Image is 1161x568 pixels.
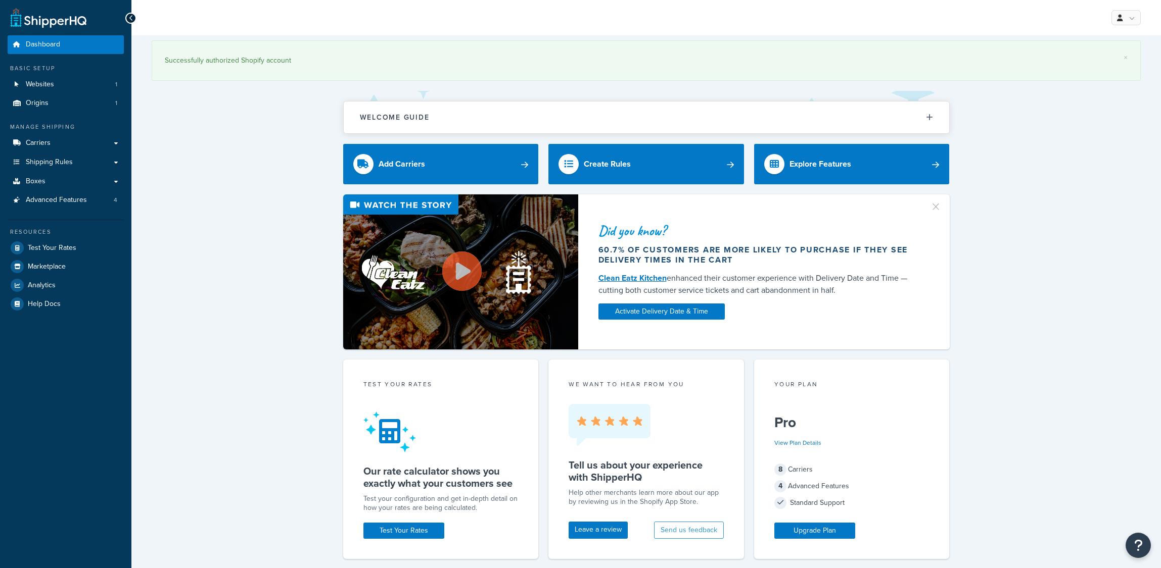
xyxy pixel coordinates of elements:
[1126,533,1151,558] button: Open Resource Center
[26,139,51,147] span: Carriers
[584,157,631,171] div: Create Rules
[363,523,444,539] a: Test Your Rates
[8,239,124,257] a: Test Your Rates
[8,276,124,294] a: Analytics
[774,415,930,431] h5: Pro
[8,172,124,191] a: Boxes
[569,488,724,506] p: Help other merchants learn more about our app by reviewing us in the Shopify App Store.
[774,523,855,539] a: Upgrade Plan
[26,177,45,186] span: Boxes
[363,494,519,512] div: Test your configuration and get in-depth detail on how your rates are being calculated.
[8,257,124,276] a: Marketplace
[28,263,66,271] span: Marketplace
[8,191,124,210] li: Advanced Features
[598,272,918,296] div: enhanced their customer experience with Delivery Date and Time — cutting both customer service ti...
[774,463,786,476] span: 8
[26,40,60,49] span: Dashboard
[569,522,628,539] a: Leave a review
[8,191,124,210] a: Advanced Features4
[8,64,124,73] div: Basic Setup
[8,295,124,313] a: Help Docs
[8,134,124,152] a: Carriers
[569,380,724,389] p: we want to hear from you
[26,158,73,167] span: Shipping Rules
[8,123,124,131] div: Manage Shipping
[8,228,124,236] div: Resources
[8,94,124,113] a: Origins1
[114,196,117,204] span: 4
[598,272,667,284] a: Clean Eatz Kitchen
[774,496,930,510] div: Standard Support
[343,144,539,184] a: Add Carriers
[569,459,724,483] h5: Tell us about your experience with ShipperHQ
[379,157,425,171] div: Add Carriers
[8,75,124,94] li: Websites
[548,144,744,184] a: Create Rules
[1124,54,1128,62] a: ×
[115,99,117,108] span: 1
[754,144,950,184] a: Explore Features
[28,300,61,308] span: Help Docs
[343,194,578,349] img: Video thumbnail
[8,153,124,172] a: Shipping Rules
[363,465,519,489] h5: Our rate calculator shows you exactly what your customers see
[8,35,124,54] a: Dashboard
[774,479,930,493] div: Advanced Features
[26,80,54,89] span: Websites
[344,101,949,133] button: Welcome Guide
[774,380,930,391] div: Your Plan
[28,281,56,290] span: Analytics
[774,480,786,492] span: 4
[598,224,918,238] div: Did you know?
[360,114,430,121] h2: Welcome Guide
[8,75,124,94] a: Websites1
[774,438,821,447] a: View Plan Details
[774,462,930,477] div: Carriers
[790,157,851,171] div: Explore Features
[28,244,76,252] span: Test Your Rates
[598,245,918,265] div: 60.7% of customers are more likely to purchase if they see delivery times in the cart
[26,196,87,204] span: Advanced Features
[363,380,519,391] div: Test your rates
[26,99,49,108] span: Origins
[654,522,724,539] button: Send us feedback
[598,303,725,320] a: Activate Delivery Date & Time
[8,94,124,113] li: Origins
[115,80,117,89] span: 1
[165,54,1128,68] div: Successfully authorized Shopify account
